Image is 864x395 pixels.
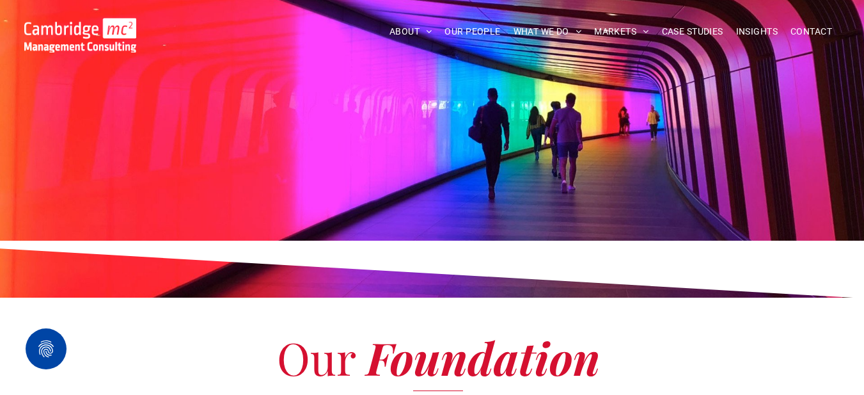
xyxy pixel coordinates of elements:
a: CONTACT [784,22,838,42]
img: Go to Homepage [24,18,136,52]
a: INSIGHTS [730,22,784,42]
span: Our [277,327,356,387]
a: ABOUT [383,22,439,42]
a: Your Business Transformed | Cambridge Management Consulting [24,20,136,33]
a: WHAT WE DO [507,22,588,42]
span: Foundation [366,327,600,387]
a: MARKETS [588,22,655,42]
a: OUR PEOPLE [438,22,507,42]
a: CASE STUDIES [656,22,730,42]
